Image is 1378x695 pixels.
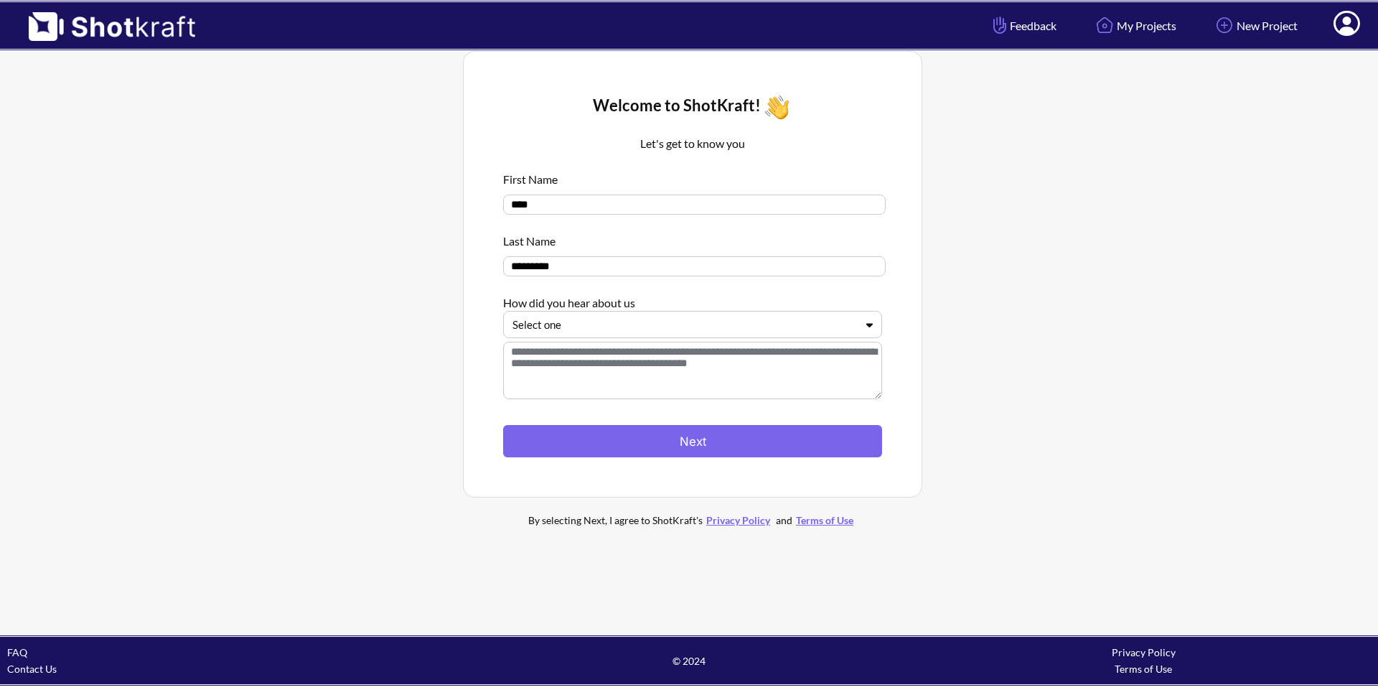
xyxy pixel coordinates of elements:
a: New Project [1201,6,1308,45]
a: My Projects [1082,6,1187,45]
button: Next [503,425,882,457]
a: Privacy Policy [703,514,774,526]
img: Add Icon [1212,13,1237,37]
a: FAQ [7,646,27,658]
div: Last Name [503,225,882,249]
a: Contact Us [7,663,57,675]
p: Let's get to know you [503,135,882,152]
div: By selecting Next, I agree to ShotKraft's and [499,512,886,528]
img: Hand Icon [990,13,1010,37]
div: Terms of Use [917,661,1371,677]
div: First Name [503,164,882,187]
div: Welcome to ShotKraft! [503,91,882,123]
span: © 2024 [461,653,916,669]
div: Privacy Policy [917,644,1371,661]
img: Wave Icon [761,91,793,123]
a: Terms of Use [792,514,857,526]
span: Feedback [990,17,1056,34]
div: How did you hear about us [503,287,882,311]
img: Home Icon [1092,13,1117,37]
